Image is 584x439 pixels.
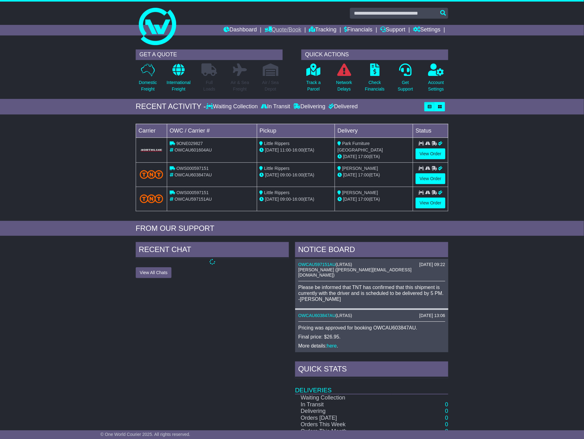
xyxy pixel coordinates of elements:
[343,154,357,159] span: [DATE]
[262,79,279,92] p: Air / Sea Depot
[136,124,167,138] td: Carrier
[344,25,373,35] a: Financials
[231,79,249,92] p: Air & Sea Freight
[336,79,352,92] p: Network Delays
[337,196,410,203] div: (ETA)
[140,148,163,152] img: GetCarrierServiceLogo
[264,166,290,171] span: Little Rippers
[445,428,448,434] a: 0
[280,197,291,202] span: 09:00
[358,154,369,159] span: 17:00
[336,63,352,96] a: NetworkDelays
[343,197,357,202] span: [DATE]
[295,421,392,428] td: Orders This Week
[139,79,157,92] p: Domestic Freight
[140,194,163,203] img: TNT_Domestic.png
[280,172,291,177] span: 09:00
[265,25,301,35] a: Quote/Book
[292,147,303,152] span: 16:00
[101,432,191,437] span: © One World Courier 2025. All rights reserved.
[365,63,385,96] a: CheckFinancials
[416,173,445,184] a: View Order
[136,267,172,278] button: View All Chats
[177,166,209,171] span: OWS000597151
[295,242,448,259] div: NOTICE BOARD
[136,224,448,233] div: FROM OUR SUPPORT
[167,124,257,138] td: OWC / Carrier #
[264,141,290,146] span: Little Rippers
[306,79,321,92] p: Track a Parcel
[445,408,448,414] a: 0
[337,153,410,160] div: (ETA)
[327,103,358,110] div: Delivered
[298,313,445,318] div: ( )
[206,103,259,110] div: Waiting Collection
[419,313,445,318] div: [DATE] 13:06
[343,172,357,177] span: [DATE]
[295,415,392,422] td: Orders [DATE]
[337,313,351,318] span: LRTAS
[280,147,291,152] span: 11:00
[337,262,351,267] span: LRTAS
[292,197,303,202] span: 16:00
[177,190,209,195] span: OWS000597151
[298,267,412,278] span: [PERSON_NAME] ([PERSON_NAME][EMAIL_ADDRESS][DOMAIN_NAME])
[413,25,440,35] a: Settings
[136,102,206,111] div: RECENT ACTIVITY -
[419,262,445,267] div: [DATE] 09:22
[260,147,332,153] div: - (ETA)
[309,25,337,35] a: Tracking
[298,262,445,267] div: ( )
[295,408,392,415] td: Delivering
[295,378,448,394] td: Deliveries
[380,25,406,35] a: Support
[358,197,369,202] span: 17:00
[136,49,283,60] div: GET A QUOTE
[139,63,157,96] a: DomesticFreight
[398,63,413,96] a: GetSupport
[428,79,444,92] p: Account Settings
[265,172,279,177] span: [DATE]
[265,147,279,152] span: [DATE]
[337,172,410,178] div: (ETA)
[298,343,445,349] p: More details: .
[342,166,378,171] span: [PERSON_NAME]
[177,141,203,146] span: 9ONE029827
[301,49,448,60] div: QUICK ACTIONS
[224,25,257,35] a: Dashboard
[398,79,413,92] p: Get Support
[335,124,413,138] td: Delivery
[295,362,448,378] div: Quick Stats
[295,428,392,435] td: Orders This Month
[166,63,191,96] a: InternationalFreight
[201,79,217,92] p: Full Loads
[445,415,448,421] a: 0
[175,147,212,152] span: OWCAU601604AU
[295,394,392,401] td: Waiting Collection
[292,172,303,177] span: 16:00
[428,63,445,96] a: AccountSettings
[342,190,378,195] span: [PERSON_NAME]
[136,242,289,259] div: RECENT CHAT
[413,124,448,138] td: Status
[416,148,445,159] a: View Order
[292,103,327,110] div: Delivering
[298,284,445,302] p: Please be informed that TNT has confirmed that this shipment is currently with the driver and is ...
[358,172,369,177] span: 17:00
[365,79,385,92] p: Check Financials
[337,141,383,152] span: Park Furniture [GEOGRAPHIC_DATA]
[298,334,445,340] p: Final price: $26.95.
[175,197,212,202] span: OWCAU597151AU
[298,313,336,318] a: OWCAU603847AU
[257,124,335,138] td: Pickup
[306,63,321,96] a: Track aParcel
[264,190,290,195] span: Little Rippers
[167,79,191,92] p: International Freight
[445,421,448,427] a: 0
[140,170,163,179] img: TNT_Domestic.png
[175,172,212,177] span: OWCAU603847AU
[298,262,336,267] a: OWCAU597151AU
[260,196,332,203] div: - (ETA)
[445,401,448,408] a: 0
[298,325,445,331] p: Pricing was approved for booking OWCAU603847AU.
